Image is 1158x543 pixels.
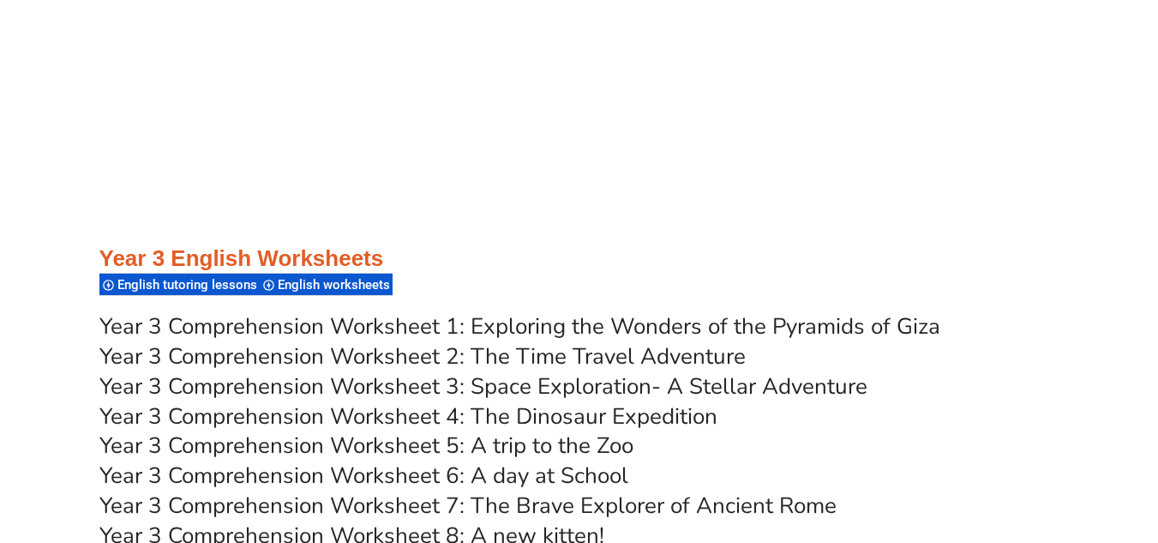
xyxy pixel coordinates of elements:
[99,461,628,491] a: Year 3 Comprehension Worksheet 6: A day at School
[278,277,395,293] span: English worksheets
[873,349,1158,543] iframe: Chat Widget
[99,431,633,461] a: Year 3 Comprehension Worksheet 5: A trip to the Zoo
[99,244,1059,274] h3: Year 3 English Worksheets
[99,491,837,521] a: Year 3 Comprehension Worksheet 7: The Brave Explorer of Ancient Rome
[99,341,746,371] a: Year 3 Comprehension Worksheet 2: The Time Travel Adventure
[99,401,717,431] a: Year 3 Comprehension Worksheet 4: The Dinosaur Expedition
[99,311,940,341] a: Year 3 Comprehension Worksheet 1: Exploring the Wonders of the Pyramids of Giza
[117,277,262,293] span: English tutoring lessons
[99,273,260,296] div: English tutoring lessons
[260,273,393,296] div: English worksheets
[99,371,867,401] a: Year 3 Comprehension Worksheet 3: Space Exploration- A Stellar Adventure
